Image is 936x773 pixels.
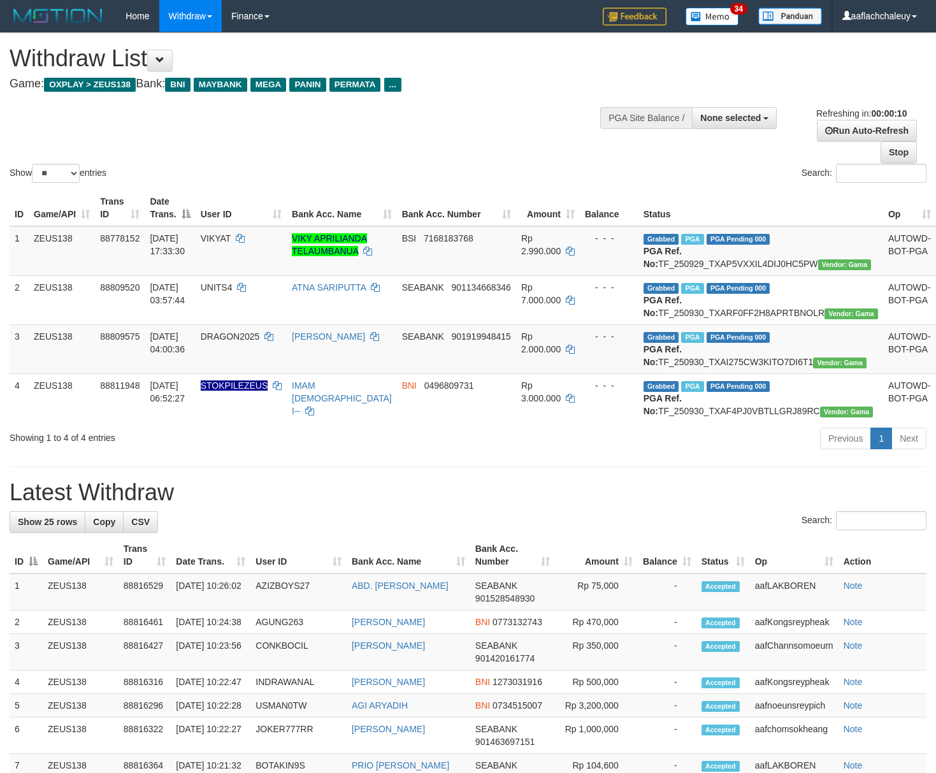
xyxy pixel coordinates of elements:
[585,281,633,294] div: - - -
[644,283,679,294] span: Grabbed
[644,246,682,269] b: PGA Ref. No:
[250,718,347,754] td: JOKER777RR
[119,574,171,610] td: 88816529
[171,634,250,670] td: [DATE] 10:23:56
[475,653,535,663] span: Copy 901420161774 to clipboard
[521,380,561,403] span: Rp 3.000.000
[29,373,95,423] td: ZEUS138
[555,694,638,718] td: Rp 3,200,000
[43,574,119,610] td: ZEUS138
[750,670,839,694] td: aafKongsreypheak
[10,574,43,610] td: 1
[493,617,542,627] span: Copy 0773132743 to clipboard
[883,226,936,276] td: AUTOWD-BOT-PGA
[813,358,867,368] span: Vendor URL: https://trx31.1velocity.biz
[201,233,231,243] span: VIKYAT
[100,282,140,293] span: 88809520
[555,718,638,754] td: Rp 1,000,000
[402,282,444,293] span: SEABANK
[681,283,703,294] span: Marked by aafkaynarin
[707,283,770,294] span: PGA Pending
[555,537,638,574] th: Amount: activate to sort column ascending
[802,164,926,183] label: Search:
[352,581,449,591] a: ABD. [PERSON_NAME]
[883,324,936,373] td: AUTOWD-BOT-PGA
[644,344,682,367] b: PGA Ref. No:
[292,331,365,342] a: [PERSON_NAME]
[750,574,839,610] td: aafLAKBOREN
[702,761,740,772] span: Accepted
[10,164,106,183] label: Show entries
[194,78,247,92] span: MAYBANK
[43,694,119,718] td: ZEUS138
[555,634,638,670] td: Rp 350,000
[883,190,936,226] th: Op: activate to sort column ascending
[638,226,883,276] td: TF_250929_TXAP5VXXIL4DIJ0HC5PW
[150,233,185,256] span: [DATE] 17:33:30
[10,6,106,25] img: MOTION_logo.png
[171,694,250,718] td: [DATE] 10:22:28
[839,537,926,574] th: Action
[802,511,926,530] label: Search:
[692,107,777,129] button: None selected
[883,373,936,423] td: AUTOWD-BOT-PGA
[95,190,145,226] th: Trans ID: activate to sort column ascending
[644,332,679,343] span: Grabbed
[644,393,682,416] b: PGA Ref. No:
[292,233,367,256] a: VIKY APRILIANDA TELAUMBANUA
[820,407,874,417] span: Vendor URL: https://trx31.1velocity.biz
[10,634,43,670] td: 3
[10,610,43,634] td: 2
[638,537,696,574] th: Balance: activate to sort column ascending
[201,331,260,342] span: DRAGON2025
[750,634,839,670] td: aafChannsomoeurn
[93,517,115,527] span: Copy
[758,8,822,25] img: panduan.png
[836,164,926,183] input: Search:
[10,694,43,718] td: 5
[702,641,740,652] span: Accepted
[555,574,638,610] td: Rp 75,000
[585,330,633,343] div: - - -
[250,78,287,92] span: MEGA
[352,760,449,770] a: PRIO [PERSON_NAME]
[119,694,171,718] td: 88816296
[32,164,80,183] select: Showentries
[43,670,119,694] td: ZEUS138
[171,537,250,574] th: Date Trans.: activate to sort column ascending
[644,295,682,318] b: PGA Ref. No:
[289,78,326,92] span: PANIN
[171,718,250,754] td: [DATE] 10:22:27
[250,574,347,610] td: AZIZBOYS27
[250,537,347,574] th: User ID: activate to sort column ascending
[171,670,250,694] td: [DATE] 10:22:47
[818,259,872,270] span: Vendor URL: https://trx31.1velocity.biz
[730,3,747,15] span: 34
[521,331,561,354] span: Rp 2.000.000
[844,677,863,687] a: Note
[883,275,936,324] td: AUTOWD-BOT-PGA
[201,282,233,293] span: UNITS4
[638,574,696,610] td: -
[844,640,863,651] a: Note
[171,574,250,610] td: [DATE] 10:26:02
[100,380,140,391] span: 88811948
[123,511,158,533] a: CSV
[475,760,517,770] span: SEABANK
[702,581,740,592] span: Accepted
[817,120,917,141] a: Run Auto-Refresh
[119,634,171,670] td: 88816427
[171,610,250,634] td: [DATE] 10:24:38
[352,700,408,711] a: AGI ARYADIH
[816,108,907,119] span: Refreshing in:
[881,141,917,163] a: Stop
[638,190,883,226] th: Status
[29,324,95,373] td: ZEUS138
[397,190,516,226] th: Bank Acc. Number: activate to sort column ascending
[10,670,43,694] td: 4
[165,78,190,92] span: BNI
[681,332,703,343] span: Marked by aafkaynarin
[10,480,926,505] h1: Latest Withdraw
[119,718,171,754] td: 88816322
[521,282,561,305] span: Rp 7.000.000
